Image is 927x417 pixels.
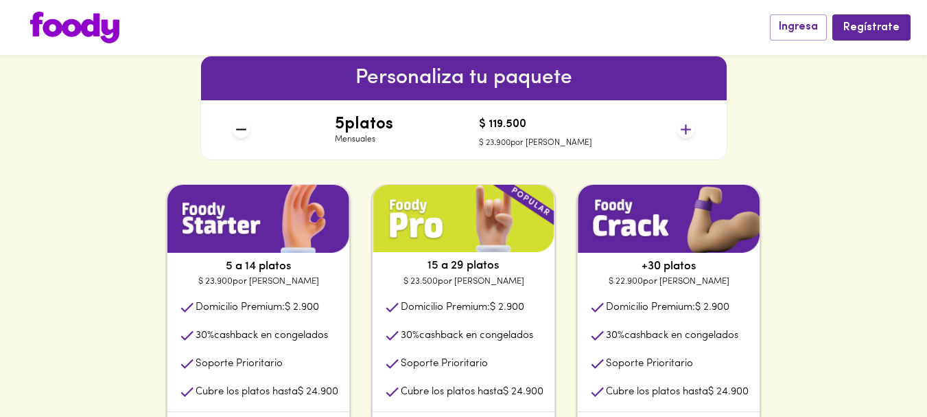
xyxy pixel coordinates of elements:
[832,14,911,40] button: Regístrate
[779,21,818,34] span: Ingresa
[196,330,214,341] span: 30 %
[335,134,393,146] p: Mensuales
[167,258,349,275] p: 5 a 14 platos
[167,275,349,289] p: $ 23.900 por [PERSON_NAME]
[167,185,349,253] img: plan1
[335,115,393,133] h4: 5 platos
[373,275,554,289] p: $ 23.500 por [PERSON_NAME]
[479,137,592,149] p: $ 23.900 por [PERSON_NAME]
[578,258,760,275] p: +30 platos
[401,328,533,343] p: cashback en congelados
[401,300,524,315] p: Domicilio Premium:
[847,337,913,403] iframe: Messagebird Livechat Widget
[285,302,319,313] span: $ 2.900
[490,302,524,313] span: $ 2.900
[30,12,119,43] img: logo.png
[401,357,488,371] p: Soporte Prioritario
[196,385,338,399] p: Cubre los platos hasta $ 24.900
[606,357,693,371] p: Soporte Prioritario
[606,300,729,315] p: Domicilio Premium:
[695,302,729,313] span: $ 2.900
[196,357,283,371] p: Soporte Prioritario
[196,328,328,343] p: cashback en congelados
[196,300,319,315] p: Domicilio Premium:
[401,330,419,341] span: 30 %
[578,185,760,253] img: plan1
[843,21,900,34] span: Regístrate
[201,62,727,95] h6: Personaliza tu paquete
[401,385,543,399] p: Cubre los platos hasta $ 24.900
[578,275,760,289] p: $ 22.900 por [PERSON_NAME]
[606,330,624,341] span: 30 %
[373,185,554,253] img: plan1
[373,258,554,274] p: 15 a 29 platos
[770,14,827,40] button: Ingresa
[479,119,592,131] h4: $ 119.500
[606,385,749,399] p: Cubre los platos hasta $ 24.900
[606,328,738,343] p: cashback en congelados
